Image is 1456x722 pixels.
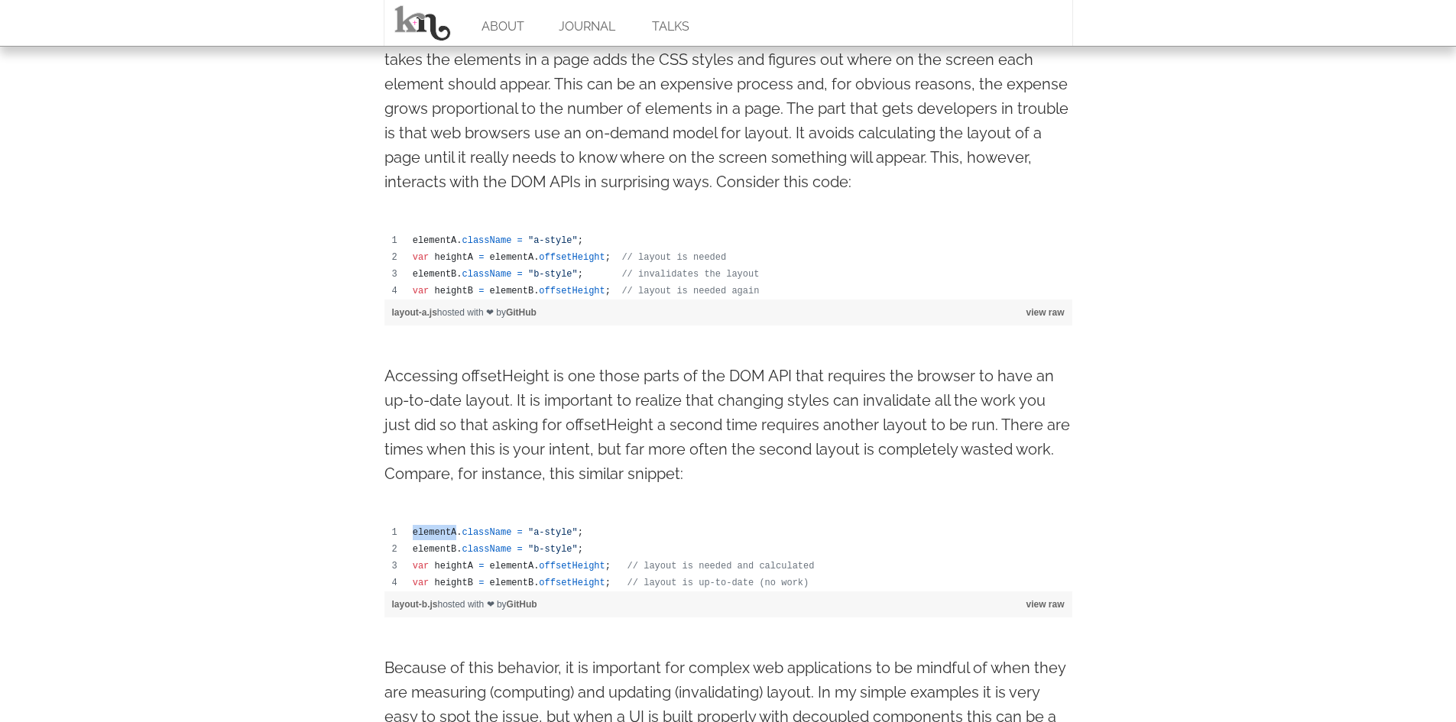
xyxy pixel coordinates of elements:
span: var [413,252,430,263]
a: GitHub [506,307,537,318]
span: . [456,269,462,280]
span: ; [605,561,611,571]
span: "b-style" [528,269,578,280]
span: elementB [490,578,534,588]
span: // layout is up-to-date (no work) [627,578,809,588]
span: var [413,578,430,588]
span: "a-style" [528,235,578,246]
span: offsetHeight [539,286,605,296]
span: ; [605,252,611,263]
span: "b-style" [528,544,578,555]
span: ; [578,527,583,538]
span: className [462,235,512,246]
span: . [456,527,462,538]
span: . [533,561,539,571]
div: layout-b.js content, created by kellegous on 11:52AM on January 23, 2013. [384,524,1072,591]
span: className [462,527,512,538]
span: elementB [413,544,457,555]
span: = [478,561,484,571]
div: hosted with ❤ by [384,591,1072,617]
span: . [456,544,462,555]
p: Accessing offsetHeight is one those parts of the DOM API that requires the browser to have an up-... [384,364,1072,486]
span: = [478,578,484,588]
span: offsetHeight [539,252,605,263]
span: . [456,235,462,246]
span: = [517,527,523,538]
span: = [517,235,523,246]
a: view raw [1026,307,1064,318]
span: = [478,286,484,296]
span: // layout is needed and calculated [627,561,815,571]
span: elementA [413,235,457,246]
span: ; [578,544,583,555]
span: heightA [435,252,473,263]
span: heightB [435,286,473,296]
span: offsetHeight [539,561,605,571]
span: offsetHeight [539,578,605,588]
span: className [462,544,512,555]
div: hosted with ❤ by [384,299,1072,325]
span: = [517,544,523,555]
span: elementB [490,286,534,296]
span: ; [578,235,583,246]
span: var [413,286,430,296]
span: . [533,578,539,588]
span: ; [605,578,611,588]
span: heightA [435,561,473,571]
span: elementA [490,561,534,571]
a: view raw [1026,599,1064,610]
span: elementA [490,252,534,263]
span: // layout is needed again [621,286,759,296]
span: . [533,286,539,296]
span: var [413,561,430,571]
span: heightB [435,578,473,588]
p: Like almost every other UI toolkit, your web browser has a notion of automatic layout where it ta... [384,23,1072,194]
span: ; [605,286,611,296]
a: layout-b.js [392,599,438,610]
span: ; [578,269,583,280]
span: = [517,269,523,280]
span: // layout is needed [621,252,726,263]
span: = [478,252,484,263]
span: elementB [413,269,457,280]
span: elementA [413,527,457,538]
div: layout-a.js content, created by kellegous on 11:46AM on January 23, 2013. [384,232,1072,299]
span: "a-style" [528,527,578,538]
span: // invalidates the layout [621,269,759,280]
a: layout-a.js [392,307,437,318]
span: . [533,252,539,263]
a: GitHub [507,599,537,610]
span: className [462,269,512,280]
